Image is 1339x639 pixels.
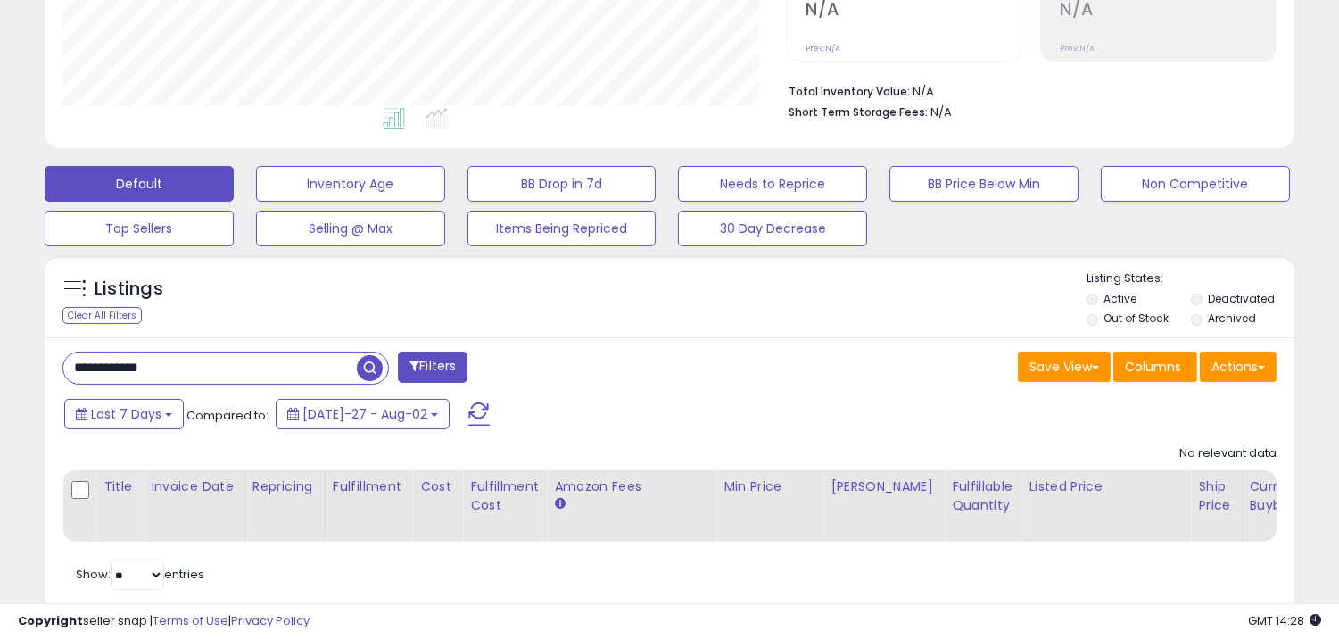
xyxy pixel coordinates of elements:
[151,477,237,496] div: Invoice Date
[64,399,184,429] button: Last 7 Days
[1103,291,1136,306] label: Active
[554,477,708,496] div: Amazon Fees
[789,84,910,99] b: Total Inventory Value:
[252,477,318,496] div: Repricing
[45,211,234,246] button: Top Sellers
[1198,477,1234,515] div: Ship Price
[789,79,1263,101] li: N/A
[678,166,867,202] button: Needs to Reprice
[1208,311,1256,326] label: Archived
[153,612,228,629] a: Terms of Use
[256,166,445,202] button: Inventory Age
[62,307,142,324] div: Clear All Filters
[45,166,234,202] button: Default
[1018,352,1111,382] button: Save View
[76,566,204,583] span: Show: entries
[1248,612,1321,629] span: 2025-08-10 14:28 GMT
[302,405,427,423] span: [DATE]-27 - Aug-02
[1087,270,1294,287] p: Listing States:
[186,407,269,424] span: Compared to:
[95,277,163,302] h5: Listings
[1113,352,1197,382] button: Columns
[930,104,952,120] span: N/A
[1208,291,1275,306] label: Deactivated
[1125,358,1181,376] span: Columns
[1200,352,1277,382] button: Actions
[952,477,1013,515] div: Fulfillable Quantity
[256,211,445,246] button: Selling @ Max
[18,613,310,630] div: seller snap | |
[231,612,310,629] a: Privacy Policy
[91,405,161,423] span: Last 7 Days
[1101,166,1290,202] button: Non Competitive
[889,166,1079,202] button: BB Price Below Min
[467,166,657,202] button: BB Drop in 7d
[144,470,245,542] th: CSV column name: cust_attr_3_Invoice Date
[678,211,867,246] button: 30 Day Decrease
[103,477,136,496] div: Title
[398,352,467,383] button: Filters
[831,477,937,496] div: [PERSON_NAME]
[1103,311,1169,326] label: Out of Stock
[420,477,455,496] div: Cost
[333,477,405,496] div: Fulfillment
[18,612,83,629] strong: Copyright
[789,104,928,120] b: Short Term Storage Fees:
[276,399,450,429] button: [DATE]-27 - Aug-02
[554,496,565,512] small: Amazon Fees.
[723,477,815,496] div: Min Price
[470,477,539,515] div: Fulfillment Cost
[1179,445,1277,462] div: No relevant data
[467,211,657,246] button: Items Being Repriced
[1029,477,1183,496] div: Listed Price
[1060,43,1095,54] small: Prev: N/A
[806,43,840,54] small: Prev: N/A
